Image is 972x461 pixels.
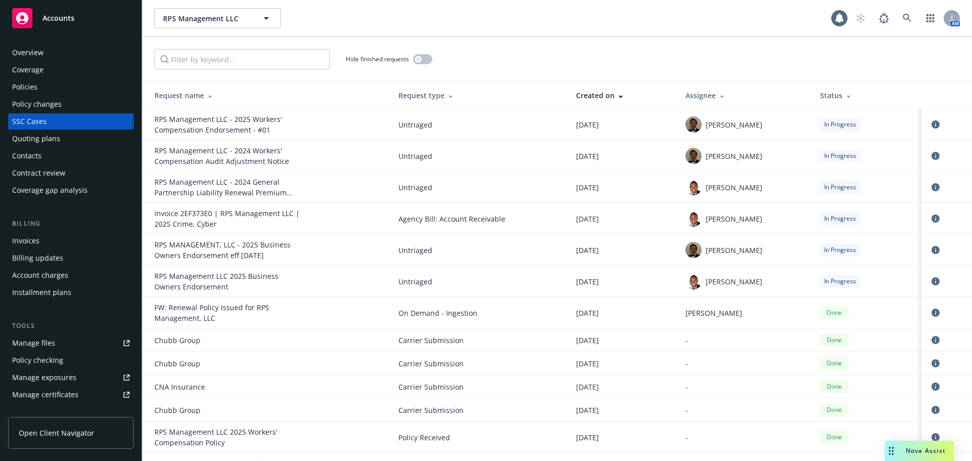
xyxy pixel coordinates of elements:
[8,62,134,78] a: Coverage
[929,357,942,369] a: circleInformation
[8,369,134,386] a: Manage exposures
[929,307,942,319] a: circleInformation
[12,165,65,181] div: Contract review
[576,308,599,318] span: [DATE]
[12,284,71,301] div: Installment plans
[8,96,134,112] a: Policy changes
[8,131,134,147] a: Quoting plans
[824,214,856,223] span: In Progress
[824,245,856,255] span: In Progress
[685,308,742,318] span: [PERSON_NAME]
[12,387,78,403] div: Manage certificates
[12,369,76,386] div: Manage exposures
[12,148,42,164] div: Contacts
[154,358,306,369] div: Chubb Group
[154,90,382,101] div: Request name
[154,145,306,166] div: RPS Management LLC - 2024 Workers' Compensation Audit Adjustment Notice
[824,382,844,391] span: Done
[19,428,94,438] span: Open Client Navigator
[576,382,599,392] span: [DATE]
[820,90,913,101] div: Status
[576,245,599,256] span: [DATE]
[824,405,844,414] span: Done
[8,267,134,283] a: Account charges
[12,45,44,61] div: Overview
[576,335,599,346] span: [DATE]
[885,441,898,461] div: Drag to move
[12,233,39,249] div: Invoices
[8,321,134,331] div: Tools
[12,62,44,78] div: Coverage
[398,335,559,346] span: Carrier Submission
[576,214,599,224] span: [DATE]
[824,336,844,345] span: Done
[929,404,942,416] a: circleInformation
[8,79,134,95] a: Policies
[824,183,856,192] span: In Progress
[12,267,68,283] div: Account charges
[929,275,942,287] a: circleInformation
[8,182,134,198] a: Coverage gap analysis
[154,335,306,346] div: Chubb Group
[685,211,702,227] img: photo
[685,432,803,443] div: -
[12,79,37,95] div: Policies
[706,245,762,256] span: [PERSON_NAME]
[885,441,954,461] button: Nova Assist
[824,308,844,317] span: Done
[929,431,942,443] a: circleInformation
[824,359,844,368] span: Done
[897,8,917,28] a: Search
[685,358,803,369] div: -
[8,45,134,61] a: Overview
[824,151,856,160] span: In Progress
[154,405,306,415] div: Chubb Group
[576,90,669,101] div: Created on
[576,119,599,130] span: [DATE]
[163,13,251,24] span: RPS Management LLC
[8,352,134,368] a: Policy checking
[706,151,762,161] span: [PERSON_NAME]
[12,182,88,198] div: Coverage gap analysis
[12,113,47,130] div: SSC Cases
[685,116,702,133] img: photo
[8,219,134,229] div: Billing
[929,181,942,193] a: circleInformation
[824,433,844,442] span: Done
[8,387,134,403] a: Manage certificates
[154,114,306,135] div: RPS Management LLC - 2025 Workers' Compensation Endorsement - #01
[685,148,702,164] img: photo
[8,335,134,351] a: Manage files
[154,382,306,392] div: CNA Insurance
[398,214,559,224] span: Agency Bill: Account Receivable
[154,239,306,261] div: RPS MANAGEMENT, LLC - 2025 Business Owners Endorsement eff 09-01-2025
[929,244,942,256] a: circleInformation
[398,245,559,256] span: Untriaged
[398,182,559,193] span: Untriaged
[576,182,599,193] span: [DATE]
[12,335,55,351] div: Manage files
[346,55,409,63] span: Hide finished requests
[8,4,134,32] a: Accounts
[576,151,599,161] span: [DATE]
[398,432,559,443] span: Policy Received
[8,404,134,420] a: Manage claims
[43,14,74,22] span: Accounts
[920,8,941,28] a: Switch app
[398,358,559,369] span: Carrier Submission
[398,151,559,161] span: Untriaged
[398,119,559,130] span: Untriaged
[398,276,559,287] span: Untriaged
[685,179,702,195] img: photo
[824,277,856,286] span: In Progress
[706,182,762,193] span: [PERSON_NAME]
[12,404,63,420] div: Manage claims
[685,90,803,101] div: Assignee
[874,8,894,28] a: Report a Bug
[929,334,942,346] a: circleInformation
[685,273,702,289] img: photo
[398,382,559,392] span: Carrier Submission
[398,405,559,415] span: Carrier Submission
[8,148,134,164] a: Contacts
[850,8,871,28] a: Start snowing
